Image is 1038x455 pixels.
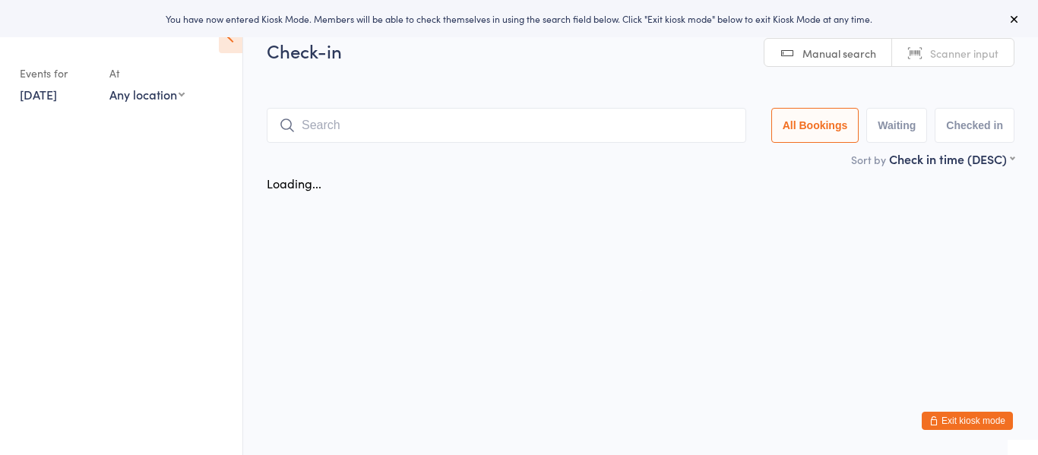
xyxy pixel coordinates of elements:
div: Events for [20,61,94,86]
span: Scanner input [930,46,998,61]
div: Loading... [267,175,321,191]
div: You have now entered Kiosk Mode. Members will be able to check themselves in using the search fie... [24,12,1014,25]
button: Exit kiosk mode [922,412,1013,430]
button: Checked in [935,108,1014,143]
input: Search [267,108,746,143]
div: Check in time (DESC) [889,150,1014,167]
button: Waiting [866,108,927,143]
h2: Check-in [267,38,1014,63]
div: Any location [109,86,185,103]
button: All Bookings [771,108,859,143]
span: Manual search [802,46,876,61]
a: [DATE] [20,86,57,103]
label: Sort by [851,152,886,167]
div: At [109,61,185,86]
